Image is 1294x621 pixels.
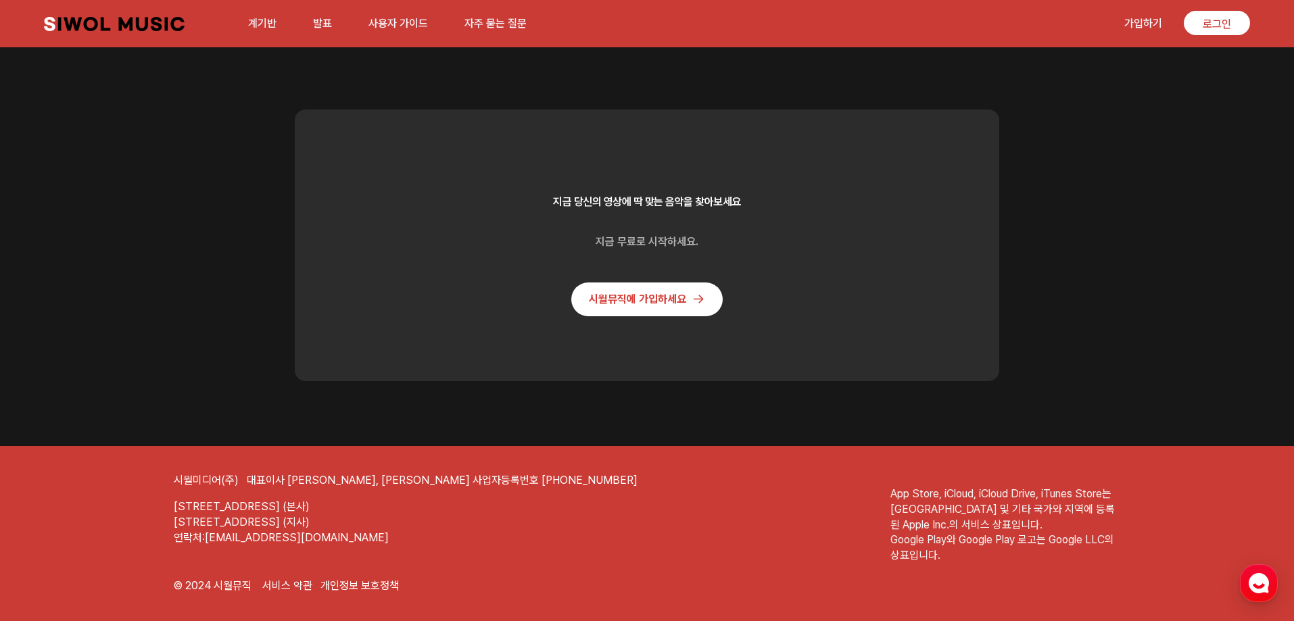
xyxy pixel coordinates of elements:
[890,487,1115,530] font: App Store, iCloud, iCloud Drive, iTunes Store는 [GEOGRAPHIC_DATA] 및 기타 국가와 지역에 등록된 Apple Inc.의 서비스...
[174,474,239,487] font: 시월미디어(주)
[890,533,1114,562] font: Google Play와 Google Play 로고는 Google LLC의 상표입니다.
[360,9,436,38] a: 사용자 가이드
[368,17,428,30] font: 사용자 가이드
[4,428,89,462] a: Home
[464,17,527,30] font: 자주 묻는 질문
[174,579,251,592] font: © 2024 시월뮤직
[596,235,698,248] font: 지금 무료로 시작하세요.
[456,7,535,40] button: 자주 묻는 질문
[320,579,399,592] font: 개인정보 보호정책
[473,474,638,487] font: 사업자등록번호 [PHONE_NUMBER]
[313,17,332,30] font: 발표
[1124,17,1162,30] font: 가입하기
[248,17,277,30] font: 계기반
[320,578,399,594] a: 개인정보 보호정책
[553,195,741,208] font: 지금 당신의 영상에 딱 맞는 음악을 찾아보세요
[174,428,260,462] a: Settings
[34,449,58,459] span: Home
[1203,18,1231,30] font: 로그인
[262,578,312,594] a: 서비스 약관
[89,428,174,462] a: Messages
[1116,9,1170,38] a: 가입하기
[174,516,310,528] font: [STREET_ADDRESS] (지사)
[205,531,389,544] font: [EMAIL_ADDRESS][DOMAIN_NAME]
[1184,11,1250,35] a: 로그인
[174,531,205,544] font: 연락처:
[112,449,152,460] span: Messages
[200,449,233,459] span: Settings
[305,9,340,38] a: 발표
[240,9,285,38] a: 계기반
[571,282,723,316] a: 시월뮤직에 가입하세요
[247,474,470,487] font: 대표이사 [PERSON_NAME], [PERSON_NAME]
[262,579,312,592] font: 서비스 약관
[174,500,310,513] font: [STREET_ADDRESS] (본사)
[589,293,686,305] font: 시월뮤직에 가입하세요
